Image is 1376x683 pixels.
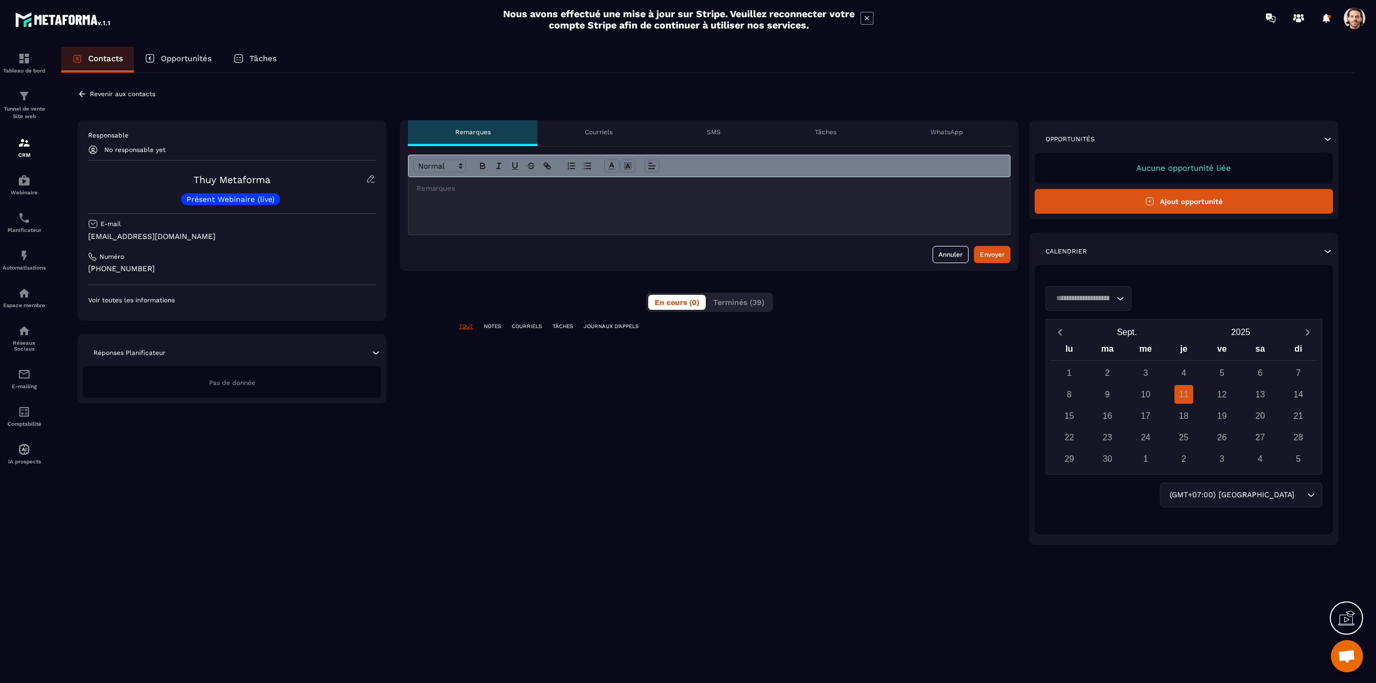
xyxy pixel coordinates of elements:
[933,246,969,263] button: Annuler
[3,204,46,241] a: schedulerschedulerPlanificateur
[1136,385,1155,404] div: 10
[1213,385,1231,404] div: 12
[88,54,123,63] p: Contacts
[3,227,46,233] p: Planificateur
[18,249,31,262] img: automations
[1136,428,1155,447] div: 24
[1174,449,1193,468] div: 2
[249,54,277,63] p: Tâches
[1213,364,1231,382] div: 5
[1241,341,1279,360] div: sa
[193,174,270,185] a: Thuy Metaforma
[161,54,212,63] p: Opportunités
[648,295,706,310] button: En cours (0)
[1184,323,1298,341] button: Open years overlay
[3,152,46,158] p: CRM
[1213,449,1231,468] div: 3
[18,90,31,103] img: formation
[1098,449,1117,468] div: 30
[104,146,166,154] p: No responsable yet
[18,212,31,224] img: scheduler
[1136,449,1155,468] div: 1
[503,8,855,31] h2: Nous avons effectué une mise à jour sur Stripe. Veuillez reconnecter votre compte Stripe afin de ...
[90,90,155,98] p: Revenir aux contacts
[655,298,699,307] span: En cours (0)
[1251,385,1270,404] div: 13
[1050,325,1070,339] button: Previous month
[1296,489,1305,501] input: Search for option
[707,295,771,310] button: Terminés (39)
[1174,364,1193,382] div: 4
[134,47,223,72] a: Opportunités
[512,323,542,330] p: COURRIELS
[3,421,46,427] p: Comptabilité
[18,174,31,187] img: automations
[484,323,501,330] p: NOTES
[974,246,1010,263] button: Envoyer
[94,348,166,357] p: Réponses Planificateur
[1289,449,1308,468] div: 5
[3,279,46,316] a: automationsautomationsEspace membre
[18,52,31,65] img: formation
[18,368,31,381] img: email
[1289,428,1308,447] div: 28
[1174,428,1193,447] div: 25
[1160,483,1322,507] div: Search for option
[1136,364,1155,382] div: 3
[1167,489,1296,501] span: (GMT+07:00) [GEOGRAPHIC_DATA]
[1174,385,1193,404] div: 11
[1136,406,1155,425] div: 17
[3,459,46,464] p: IA prospects
[1174,406,1193,425] div: 18
[980,249,1005,260] div: Envoyer
[18,405,31,418] img: accountant
[88,296,376,304] p: Voir toutes les informations
[3,166,46,204] a: automationsautomationsWebinaire
[713,298,764,307] span: Terminés (39)
[1289,385,1308,404] div: 14
[3,68,46,74] p: Tableau de bord
[1098,364,1117,382] div: 2
[1045,163,1322,173] p: Aucune opportunité liée
[1127,341,1165,360] div: me
[1050,364,1317,468] div: Calendar days
[585,128,613,136] p: Courriels
[707,128,721,136] p: SMS
[3,360,46,397] a: emailemailE-mailing
[1251,364,1270,382] div: 6
[99,252,124,261] p: Numéro
[1060,449,1079,468] div: 29
[3,397,46,435] a: accountantaccountantComptabilité
[1060,364,1079,382] div: 1
[209,379,255,387] span: Pas de donnée
[1060,428,1079,447] div: 22
[61,47,134,72] a: Contacts
[3,44,46,82] a: formationformationTableau de bord
[15,10,112,29] img: logo
[1213,428,1231,447] div: 26
[1289,406,1308,425] div: 21
[1298,325,1317,339] button: Next month
[1098,385,1117,404] div: 9
[3,340,46,352] p: Réseaux Sociaux
[88,264,376,274] p: [PHONE_NUMBER]
[3,302,46,308] p: Espace membre
[553,323,573,330] p: TÂCHES
[187,195,275,203] p: Présent Webinaire (live)
[3,190,46,195] p: Webinaire
[1331,640,1363,672] div: Mở cuộc trò chuyện
[1251,406,1270,425] div: 20
[1045,135,1095,143] p: Opportunités
[459,323,473,330] p: TOUT
[3,383,46,389] p: E-mailing
[1098,428,1117,447] div: 23
[88,131,376,140] p: Responsable
[1279,341,1317,360] div: di
[3,82,46,128] a: formationformationTunnel de vente Site web
[1088,341,1127,360] div: ma
[1045,286,1131,311] div: Search for option
[455,128,491,136] p: Remarques
[1060,406,1079,425] div: 15
[1060,385,1079,404] div: 8
[101,220,121,228] p: E-mail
